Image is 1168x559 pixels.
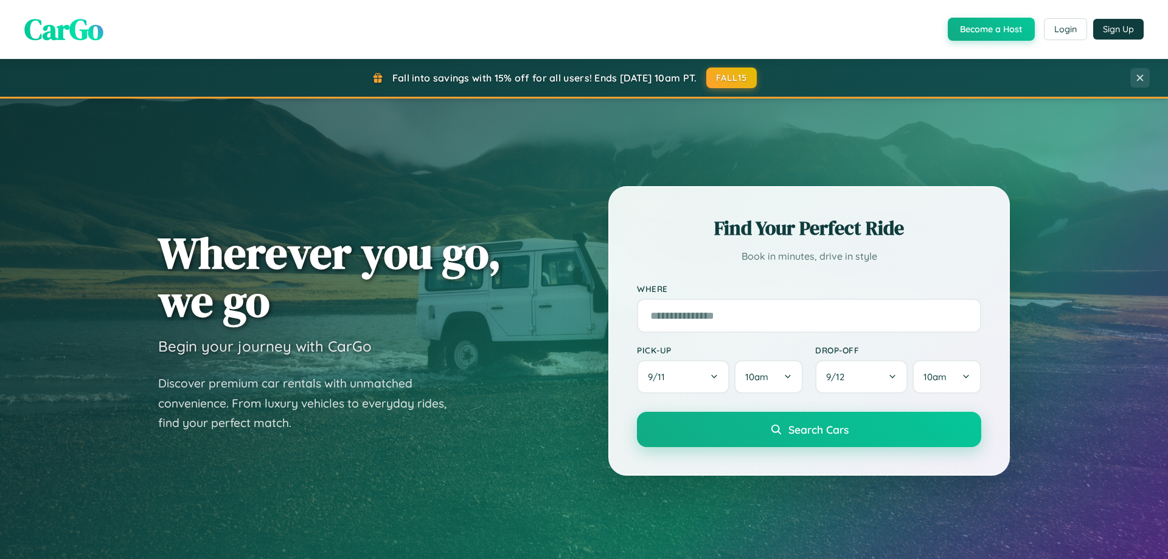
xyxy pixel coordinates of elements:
[745,371,768,383] span: 10am
[392,72,697,84] span: Fall into savings with 15% off for all users! Ends [DATE] 10am PT.
[637,345,803,355] label: Pick-up
[815,345,981,355] label: Drop-off
[637,248,981,265] p: Book in minutes, drive in style
[1093,19,1144,40] button: Sign Up
[158,337,372,355] h3: Begin your journey with CarGo
[648,371,671,383] span: 9 / 11
[637,412,981,447] button: Search Cars
[948,18,1035,41] button: Become a Host
[923,371,947,383] span: 10am
[912,360,981,394] button: 10am
[706,68,757,88] button: FALL15
[826,371,850,383] span: 9 / 12
[637,283,981,294] label: Where
[815,360,908,394] button: 9/12
[734,360,803,394] button: 10am
[158,373,462,433] p: Discover premium car rentals with unmatched convenience. From luxury vehicles to everyday rides, ...
[788,423,849,436] span: Search Cars
[637,215,981,241] h2: Find Your Perfect Ride
[1044,18,1087,40] button: Login
[24,9,103,49] span: CarGo
[158,229,501,325] h1: Wherever you go, we go
[637,360,729,394] button: 9/11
